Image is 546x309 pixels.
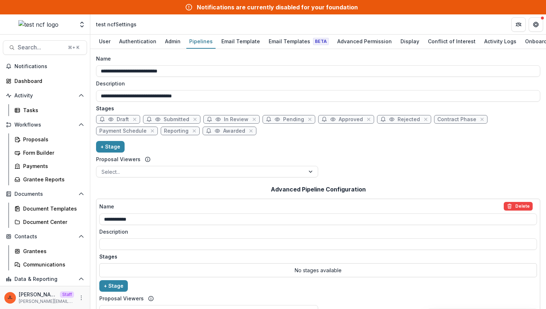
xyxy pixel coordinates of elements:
[247,127,255,134] button: close
[66,44,81,52] div: ⌘ + K
[23,218,81,226] div: Document Center
[12,104,87,116] a: Tasks
[117,116,129,123] span: Draft
[96,141,125,153] button: + Stage
[12,173,87,185] a: Grantee Reports
[12,160,87,172] a: Payments
[12,147,87,159] a: Form Builder
[3,231,87,242] button: Open Contacts
[14,191,75,197] span: Documents
[23,162,81,170] div: Payments
[3,273,87,285] button: Open Data & Reporting
[77,293,86,302] button: More
[218,36,263,47] div: Email Template
[197,3,358,12] div: Notifications are currently disabled for your foundation
[12,133,87,145] a: Proposals
[96,36,113,47] div: User
[3,119,87,131] button: Open Workflows
[96,21,136,28] div: test ncf Settings
[191,116,199,123] button: close
[425,36,478,47] div: Conflict of Interest
[504,202,533,211] button: delete
[14,234,75,240] span: Contacts
[422,116,429,123] button: close
[18,20,58,29] img: test ncf logo
[3,75,87,87] a: Dashboard
[529,17,543,32] button: Get Help
[251,116,258,123] button: close
[19,298,74,305] p: [PERSON_NAME][EMAIL_ADDRESS][DOMAIN_NAME]
[99,228,533,235] label: Description
[218,35,263,49] a: Email Template
[511,17,526,32] button: Partners
[162,36,183,47] div: Admin
[481,35,519,49] a: Activity Logs
[14,276,75,282] span: Data & Reporting
[186,36,216,47] div: Pipelines
[398,36,422,47] div: Display
[283,116,304,123] span: Pending
[12,203,87,215] a: Document Templates
[96,35,113,49] a: User
[12,216,87,228] a: Document Center
[14,77,81,85] div: Dashboard
[99,295,144,302] label: Proposal Viewers
[398,116,420,123] span: Rejected
[116,36,159,47] div: Authentication
[99,128,147,134] span: Payment Schedule
[186,35,216,49] a: Pipelines
[96,105,540,112] p: Stages
[131,116,138,123] button: close
[14,93,75,99] span: Activity
[306,116,313,123] button: close
[14,63,84,70] span: Notifications
[365,116,372,123] button: close
[23,136,81,143] div: Proposals
[19,291,57,298] p: [PERSON_NAME]
[23,205,81,212] div: Document Templates
[99,263,537,277] p: No stages available
[162,35,183,49] a: Admin
[93,19,139,30] nav: breadcrumb
[77,17,87,32] button: Open entity switcher
[266,35,331,49] a: Email Templates Beta
[398,35,422,49] a: Display
[99,253,537,260] p: Stages
[3,40,87,55] button: Search...
[23,176,81,183] div: Grantee Reports
[23,261,81,268] div: Communications
[99,203,114,210] p: Name
[96,55,111,62] p: Name
[223,128,245,134] span: Awarded
[3,188,87,200] button: Open Documents
[12,245,87,257] a: Grantees
[425,35,478,49] a: Conflict of Interest
[334,36,395,47] div: Advanced Permission
[8,295,13,300] div: Jeanne Locker
[3,61,87,72] button: Notifications
[116,35,159,49] a: Authentication
[313,38,329,45] span: Beta
[164,116,189,123] span: Submitted
[3,90,87,101] button: Open Activity
[96,80,536,87] label: Description
[12,259,87,270] a: Communications
[339,116,363,123] span: Approved
[334,35,395,49] a: Advanced Permission
[271,186,366,193] h2: Advanced Pipeline Configuration
[478,116,486,123] button: close
[96,155,140,163] label: Proposal Viewers
[18,44,64,51] span: Search...
[481,36,519,47] div: Activity Logs
[164,128,188,134] span: Reporting
[60,291,74,298] p: Staff
[149,127,156,134] button: close
[266,36,331,47] div: Email Templates
[23,247,81,255] div: Grantees
[14,122,75,128] span: Workflows
[191,127,198,134] button: close
[437,116,476,123] span: Contract Phase
[23,106,81,114] div: Tasks
[224,116,248,123] span: In Review
[23,149,81,156] div: Form Builder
